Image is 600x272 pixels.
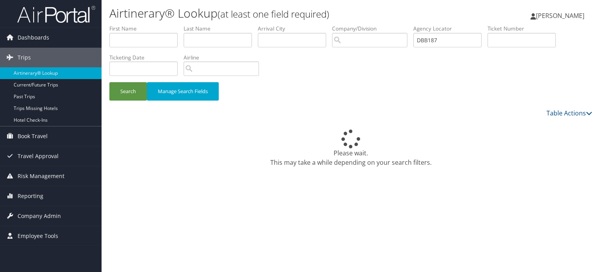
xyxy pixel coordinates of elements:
[536,11,584,20] span: [PERSON_NAME]
[18,126,48,146] span: Book Travel
[413,25,487,32] label: Agency Locator
[17,5,95,23] img: airportal-logo.png
[184,54,265,61] label: Airline
[487,25,562,32] label: Ticket Number
[18,48,31,67] span: Trips
[546,109,592,117] a: Table Actions
[332,25,413,32] label: Company/Division
[18,28,49,47] span: Dashboards
[184,25,258,32] label: Last Name
[147,82,219,101] button: Manage Search Fields
[18,186,43,206] span: Reporting
[18,166,64,186] span: Risk Management
[18,226,58,246] span: Employee Tools
[109,54,184,61] label: Ticketing Date
[218,7,329,20] small: (at least one field required)
[109,82,147,101] button: Search
[109,25,184,32] label: First Name
[18,206,61,226] span: Company Admin
[109,5,431,22] h1: Airtinerary® Lookup
[18,146,59,166] span: Travel Approval
[530,4,592,27] a: [PERSON_NAME]
[258,25,332,32] label: Arrival City
[109,130,592,167] div: Please wait. This may take a while depending on your search filters.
